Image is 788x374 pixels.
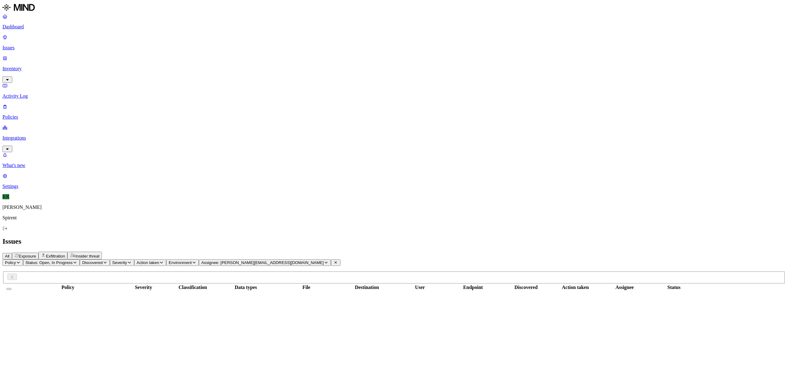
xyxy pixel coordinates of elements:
[2,45,786,51] p: Issues
[553,285,597,290] div: Action taken
[394,285,446,290] div: User
[447,285,499,290] div: Endpoint
[2,152,786,168] a: What's new
[26,260,73,265] span: Status: Open, In Progress
[2,24,786,30] p: Dashboard
[2,14,786,30] a: Dashboard
[2,104,786,120] a: Policies
[2,237,786,246] h2: Issues
[2,163,786,168] p: What's new
[121,285,166,290] div: Severity
[16,285,120,290] div: Policy
[2,55,786,82] a: Inventory
[167,285,219,290] div: Classification
[82,260,103,265] span: Discovered
[2,215,786,221] p: Spirent
[2,184,786,189] p: Settings
[2,66,786,71] p: Inventory
[201,260,324,265] span: Assignee: [PERSON_NAME][EMAIL_ADDRESS][DOMAIN_NAME]
[2,93,786,99] p: Activity Log
[75,254,99,258] span: Insider threat
[2,173,786,189] a: Settings
[652,285,696,290] div: Status
[112,260,127,265] span: Severity
[2,125,786,151] a: Integrations
[500,285,552,290] div: Discovered
[137,260,159,265] span: Action taken
[46,254,65,258] span: Exfiltration
[19,254,36,258] span: Exposure
[2,114,786,120] p: Policies
[2,83,786,99] a: Activity Log
[5,260,16,265] span: Policy
[273,285,340,290] div: File
[220,285,271,290] div: Data types
[6,288,11,290] button: Select all
[5,254,10,258] span: All
[2,2,35,12] img: MIND
[2,135,786,141] p: Integrations
[2,2,786,14] a: MIND
[599,285,650,290] div: Assignee
[2,35,786,51] a: Issues
[169,260,192,265] span: Environment
[2,194,9,199] span: KR
[341,285,393,290] div: Destination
